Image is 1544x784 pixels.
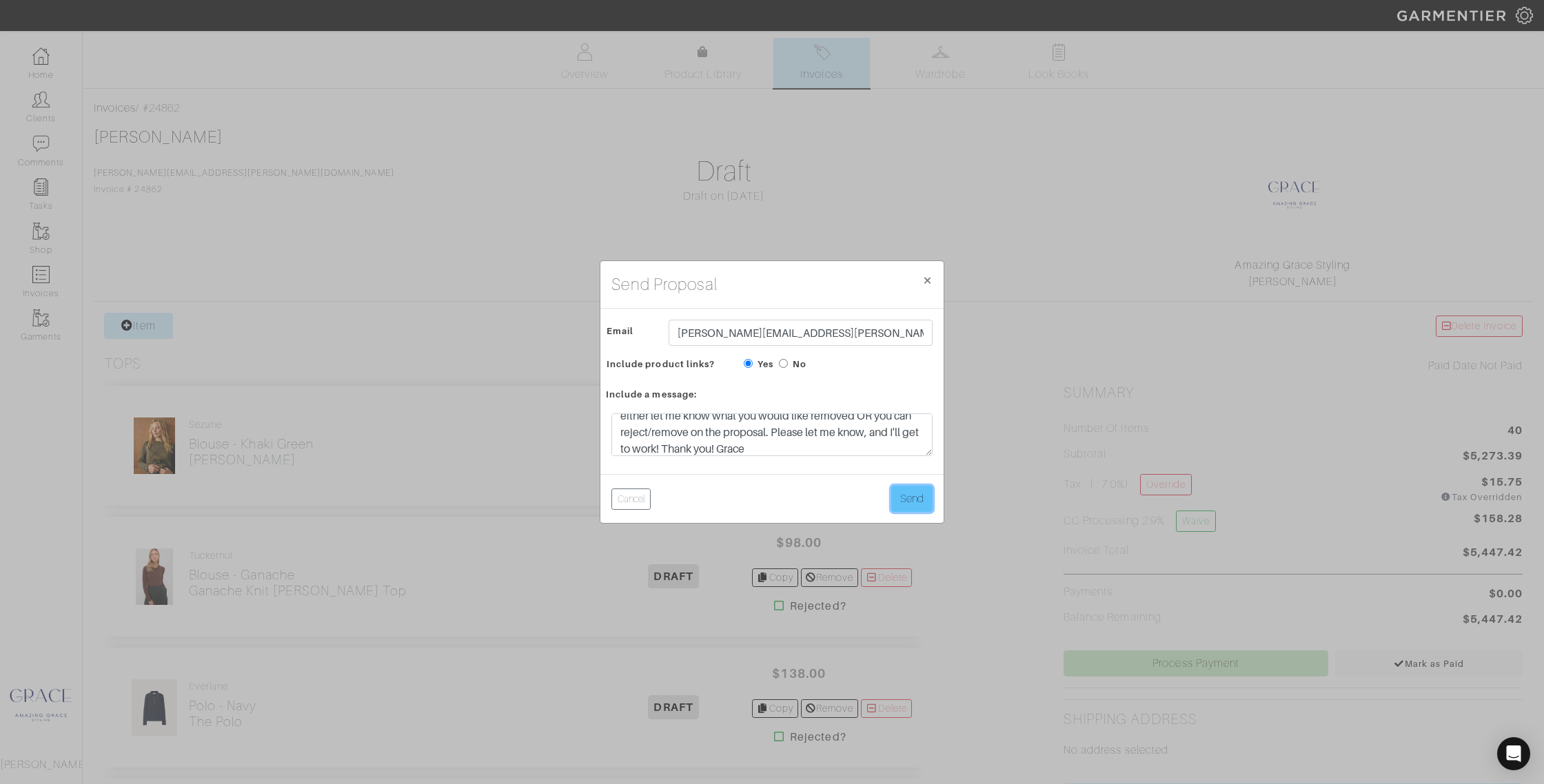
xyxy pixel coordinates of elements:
[891,486,933,512] button: Send
[611,488,651,510] button: Cancel
[611,272,718,297] h4: Send Proposal
[758,358,773,371] label: Yes
[922,271,933,289] span: ×
[607,321,633,341] span: Email
[607,354,715,374] span: Include product links?
[606,384,697,404] span: Include a message:
[793,358,806,371] label: No
[1497,737,1530,770] div: Open Intercom Messenger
